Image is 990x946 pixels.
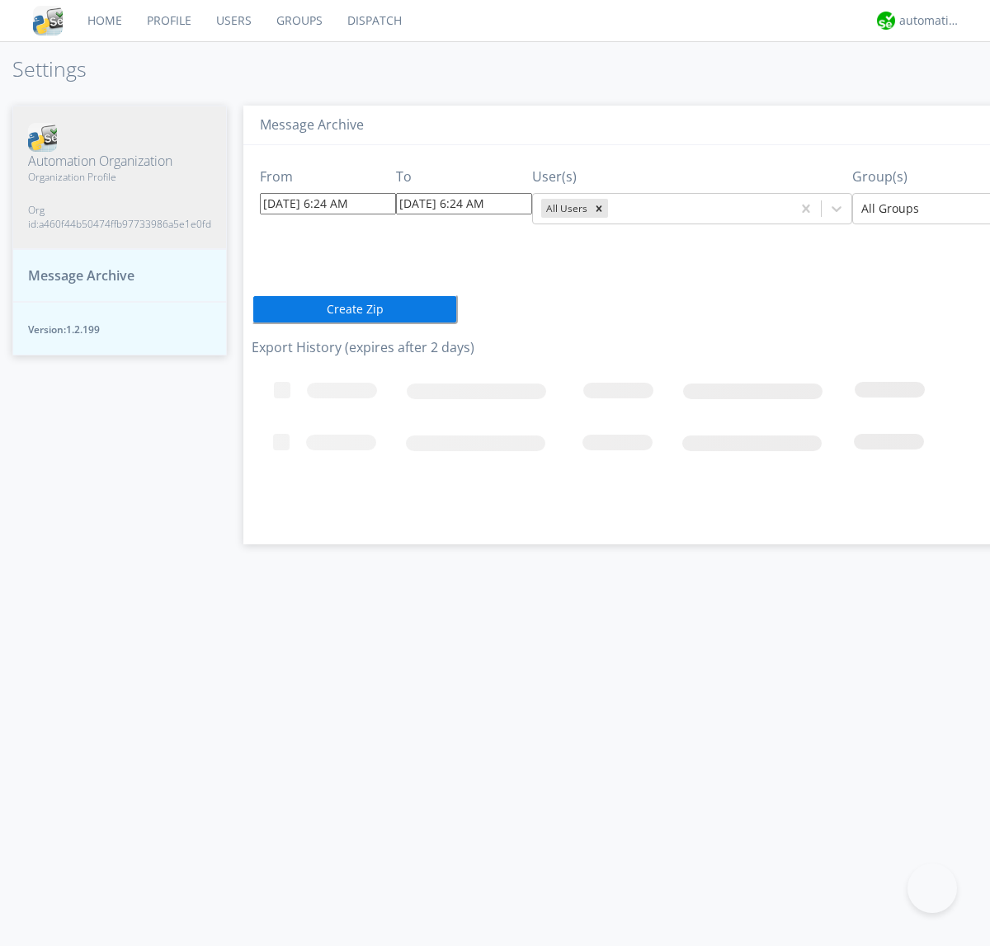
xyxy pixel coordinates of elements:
[28,266,134,285] span: Message Archive
[260,170,396,185] h3: From
[907,864,957,913] iframe: Toggle Customer Support
[28,123,57,152] img: cddb5a64eb264b2086981ab96f4c1ba7
[877,12,895,30] img: d2d01cd9b4174d08988066c6d424eccd
[28,152,211,171] span: Automation Organization
[12,302,227,355] button: Version:1.2.199
[252,294,458,324] button: Create Zip
[12,106,227,249] button: Automation OrganizationOrganization ProfileOrg id:a460f44b50474ffb97733986a5e1e0fd
[28,203,211,231] span: Org id: a460f44b50474ffb97733986a5e1e0fd
[532,170,852,185] h3: User(s)
[396,170,532,185] h3: To
[28,322,211,337] span: Version: 1.2.199
[28,170,211,184] span: Organization Profile
[33,6,63,35] img: cddb5a64eb264b2086981ab96f4c1ba7
[541,199,590,218] div: All Users
[12,249,227,303] button: Message Archive
[899,12,961,29] div: automation+atlas
[590,199,608,218] div: Remove All Users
